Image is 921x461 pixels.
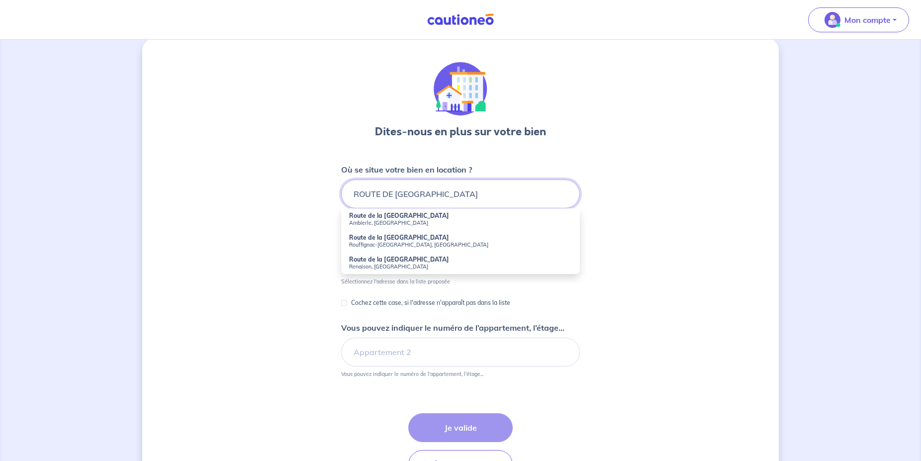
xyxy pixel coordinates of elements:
[351,297,510,309] p: Cochez cette case, si l'adresse n'apparaît pas dans la liste
[844,14,891,26] p: Mon compte
[434,62,487,116] img: illu_houses.svg
[349,212,449,219] strong: Route de la [GEOGRAPHIC_DATA]
[341,338,580,367] input: Appartement 2
[423,13,498,26] img: Cautioneo
[341,164,472,176] p: Où se situe votre bien en location ?
[349,234,449,241] strong: Route de la [GEOGRAPHIC_DATA]
[341,370,483,377] p: Vous pouvez indiquer le numéro de l’appartement, l’étage...
[808,7,909,32] button: illu_account_valid_menu.svgMon compte
[341,180,580,208] input: 2 rue de paris, 59000 lille
[349,219,572,226] small: Ambierle, [GEOGRAPHIC_DATA]
[349,256,449,263] strong: Route de la [GEOGRAPHIC_DATA]
[341,322,564,334] p: Vous pouvez indiquer le numéro de l’appartement, l’étage...
[349,241,572,248] small: Rouffignac-[GEOGRAPHIC_DATA], [GEOGRAPHIC_DATA]
[341,278,450,285] p: Sélectionnez l'adresse dans la liste proposée
[349,263,572,270] small: Renaison, [GEOGRAPHIC_DATA]
[375,124,546,140] h3: Dites-nous en plus sur votre bien
[825,12,840,28] img: illu_account_valid_menu.svg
